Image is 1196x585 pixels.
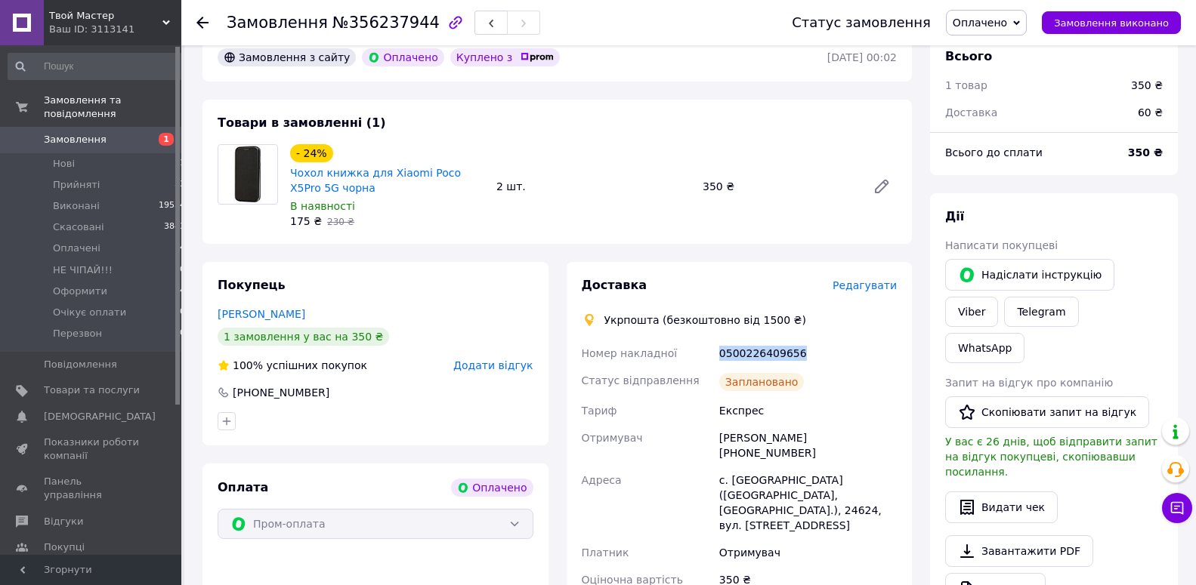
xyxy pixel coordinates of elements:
span: Запит на відгук про компанію [945,377,1113,389]
div: с. [GEOGRAPHIC_DATA] ([GEOGRAPHIC_DATA], [GEOGRAPHIC_DATA].), 24624, вул. [STREET_ADDRESS] [716,466,900,539]
div: Оплачено [451,479,533,497]
a: [PERSON_NAME] [218,308,305,320]
img: Чохол книжка для Xiaomi Poco X5Pro 5G чорна [233,145,262,204]
span: Замовлення [227,14,328,32]
a: Telegram [1004,297,1078,327]
span: 0 [180,306,185,319]
div: Експрес [716,397,900,424]
span: Перезвон [53,327,102,340]
button: Надіслати інструкцію [945,259,1114,291]
span: Оплата [218,480,268,494]
a: Редагувати [867,171,897,202]
div: Замовлення з сайту [218,48,356,66]
span: №356237944 [332,14,440,32]
span: Доставка [582,278,647,292]
img: prom [521,53,554,62]
span: Номер накладної [582,347,678,359]
button: Чат з покупцем [1162,493,1192,523]
span: Замовлення виконано [1054,17,1169,29]
span: Написати покупцеві [945,239,1058,251]
span: Нові [53,157,75,171]
span: Доставка [945,106,997,119]
span: Повідомлення [44,358,117,371]
button: Видати чек [945,491,1058,523]
span: 53 [175,178,185,192]
span: 0 [180,263,185,277]
div: 60 ₴ [1129,96,1172,129]
div: успішних покупок [218,358,367,373]
span: НЕ ЧІПАЙ!!! [53,263,113,277]
div: [PERSON_NAME] [PHONE_NUMBER] [716,424,900,466]
span: 3843 [164,220,185,234]
span: Замовлення та повідомлення [44,94,181,121]
input: Пошук [8,53,187,80]
span: У вас є 26 днів, щоб відправити запит на відгук покупцеві, скопіювавши посилання. [945,436,1157,478]
a: Завантажити PDF [945,535,1093,567]
span: 14 [175,285,185,298]
div: Заплановано [719,373,805,391]
div: Повернутися назад [196,15,209,30]
button: Скопіювати запит на відгук [945,396,1149,428]
span: Товари та послуги [44,383,140,397]
a: Чохол книжка для Xiaomi Poco X5Pro 5G чорна [290,167,461,194]
span: Адреса [582,474,622,486]
span: Скасовані [53,220,104,234]
span: Прийняті [53,178,100,192]
div: 0500226409656 [716,340,900,367]
span: 230 ₴ [327,217,354,227]
time: [DATE] 00:02 [827,51,897,63]
span: 0 [180,327,185,340]
span: Твой Мастер [49,9,162,23]
span: 1 [159,133,174,146]
span: 175 ₴ [290,215,322,227]
b: 350 ₴ [1128,146,1163,159]
span: [DEMOGRAPHIC_DATA] [44,410,156,423]
span: Показники роботи компанії [44,436,140,463]
div: 2 шт. [490,176,697,197]
span: Оплачено [953,17,1007,29]
a: WhatsApp [945,333,1024,363]
span: Всього до сплати [945,146,1043,159]
span: Оформити [53,285,107,298]
span: 4 [180,242,185,255]
span: Отримувач [582,432,643,444]
span: Панель управління [44,475,140,502]
span: Виконані [53,199,100,213]
span: Очікує оплати [53,306,126,319]
div: Отримувач [716,539,900,566]
div: Куплено з [450,48,561,66]
div: [PHONE_NUMBER] [231,385,331,400]
span: Додати відгук [453,359,533,371]
div: Ваш ID: 3113141 [49,23,181,36]
span: Тариф [582,405,617,417]
div: 350 ₴ [697,176,861,197]
span: 1 товар [945,79,987,91]
div: - 24% [290,144,333,162]
div: 350 ₴ [1131,78,1163,93]
span: Відгуки [44,515,83,528]
span: В наявності [290,200,355,212]
div: Укрпошта (безкоштовно від 1500 ₴) [601,313,810,328]
span: Покупці [44,540,85,554]
span: Редагувати [833,279,897,291]
span: 1 [180,157,185,171]
span: Дії [945,209,964,223]
span: Статус відправлення [582,374,700,386]
button: Замовлення виконано [1042,11,1181,34]
a: Viber [945,297,998,327]
span: Замовлення [44,133,107,146]
span: Всього [945,49,992,63]
div: 1 замовлення у вас на 350 ₴ [218,328,389,346]
span: Платник [582,547,629,559]
div: Оплачено [362,48,443,66]
div: Статус замовлення [792,15,931,30]
span: 100% [233,359,263,371]
span: 19534 [159,199,185,213]
span: Покупець [218,278,286,292]
span: Оплачені [53,242,100,255]
span: Товари в замовленні (1) [218,115,386,130]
